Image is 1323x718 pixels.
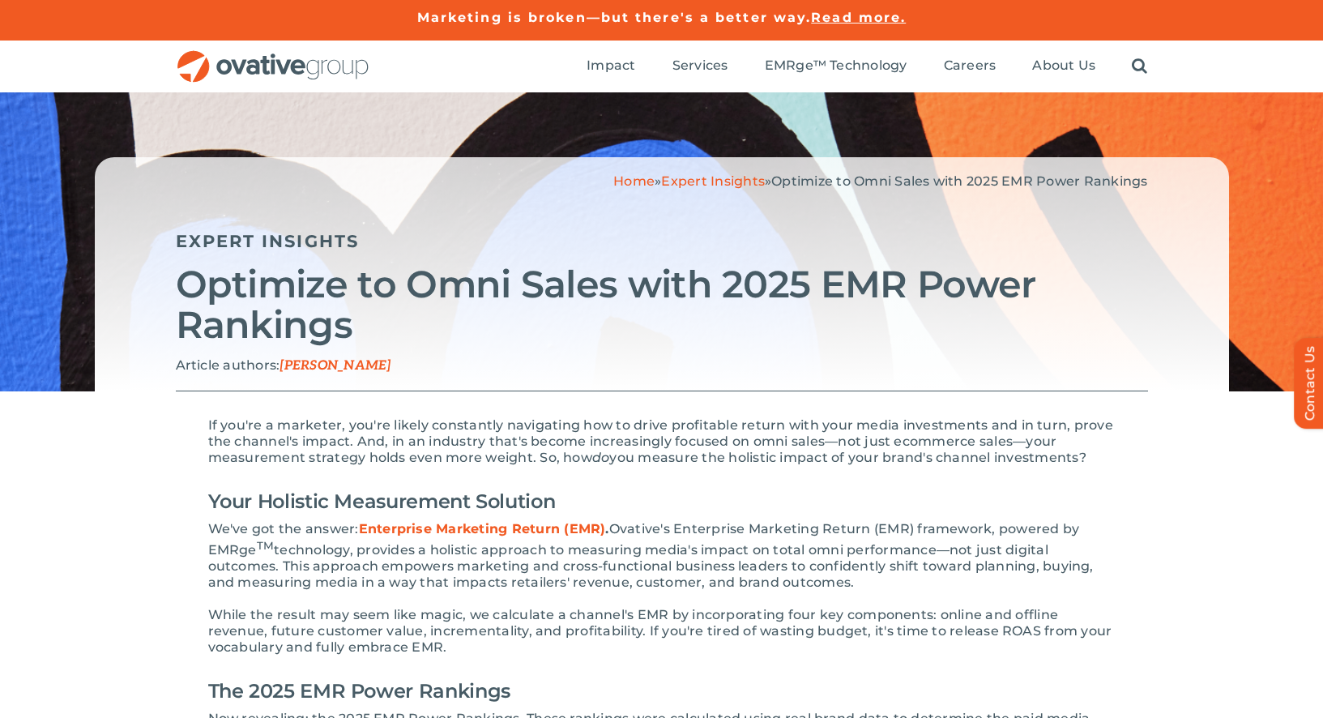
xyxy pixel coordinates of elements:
p: Article authors: [176,357,1148,374]
span: Impact [587,58,635,74]
span: Careers [944,58,997,74]
span: Services [672,58,728,74]
a: Search [1132,58,1147,75]
span: [PERSON_NAME] [280,358,390,374]
a: Impact [587,58,635,75]
span: Optimize to Omni Sales with 2025 EMR Power Rankings [771,173,1147,189]
sup: TM [257,539,274,552]
strong: . [359,521,609,536]
a: About Us [1032,58,1095,75]
nav: Menu [587,41,1147,92]
p: If you're a marketer, you're likely constantly navigating how to drive profitable return with you... [208,417,1116,466]
span: EMRge™ Technology [765,58,907,74]
a: Enterprise Marketing Return (EMR) [359,521,606,536]
h2: Your Holistic Measurement Solution [208,482,1116,521]
a: Careers [944,58,997,75]
a: Home [613,173,655,189]
p: While the result may seem like magic, we calculate a channel's EMR by incorporating four key comp... [208,607,1116,656]
span: » » [613,173,1147,189]
a: EMRge™ Technology [765,58,907,75]
span: About Us [1032,58,1095,74]
a: Marketing is broken—but there's a better way. [417,10,812,25]
em: do [592,450,609,465]
h2: Optimize to Omni Sales with 2025 EMR Power Rankings [176,264,1148,345]
a: OG_Full_horizontal_RGB [176,49,370,64]
h2: The 2025 EMR Power Rankings [208,672,1116,711]
a: Services [672,58,728,75]
a: Expert Insights [176,231,360,251]
p: We've got the answer: Ovative's Enterprise Marketing Return (EMR) framework, powered by EMRge tec... [208,521,1116,591]
a: Read more. [811,10,906,25]
a: Expert Insights [661,173,765,189]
